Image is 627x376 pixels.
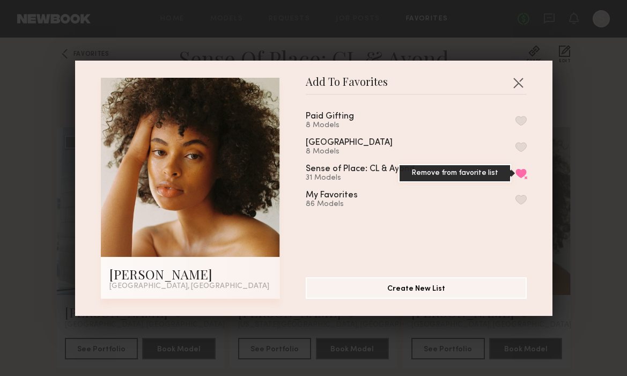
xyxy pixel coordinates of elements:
[306,112,354,121] div: Paid Gifting
[109,266,271,283] div: [PERSON_NAME]
[306,191,358,200] div: My Favorites
[306,121,380,130] div: 8 Models
[306,200,383,209] div: 86 Models
[306,138,393,148] div: [GEOGRAPHIC_DATA]
[306,148,418,156] div: 8 Models
[306,78,388,94] span: Add To Favorites
[109,283,271,290] div: [GEOGRAPHIC_DATA], [GEOGRAPHIC_DATA]
[515,168,527,178] button: Remove from favorite list
[306,277,527,299] button: Create New List
[510,74,527,91] button: Close
[306,174,440,182] div: 31 Models
[306,165,415,174] div: Sense of Place: CL & Ayond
